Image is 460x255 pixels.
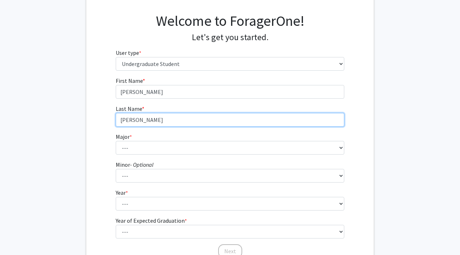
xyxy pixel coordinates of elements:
label: Year [116,188,128,197]
label: Minor [116,160,153,169]
span: First Name [116,77,143,84]
iframe: Chat [5,223,31,250]
label: Major [116,132,132,141]
i: - Optional [130,161,153,168]
label: User type [116,48,141,57]
span: Last Name [116,105,142,112]
label: Year of Expected Graduation [116,216,187,225]
h4: Let's get you started. [116,32,345,43]
h1: Welcome to ForagerOne! [116,12,345,29]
